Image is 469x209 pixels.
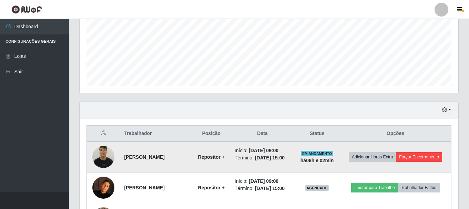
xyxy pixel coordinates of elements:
th: Status [294,126,340,142]
strong: há 06 h e 02 min [300,158,334,163]
li: Término: [235,185,290,192]
th: Data [231,126,294,142]
span: EM ANDAMENTO [301,151,334,156]
time: [DATE] 09:00 [249,178,278,184]
th: Trabalhador [120,126,192,142]
th: Posição [192,126,231,142]
li: Início: [235,178,290,185]
img: 1696853785508.jpeg [92,177,114,199]
th: Opções [340,126,451,142]
span: AGENDADO [305,185,329,191]
strong: Repositor + [198,185,225,190]
img: CoreUI Logo [11,5,42,14]
strong: Repositor + [198,154,225,160]
strong: [PERSON_NAME] [124,185,164,190]
button: Trabalhador Faltou [398,183,440,192]
button: Forçar Encerramento [396,152,442,162]
time: [DATE] 15:00 [255,186,285,191]
li: Término: [235,154,290,161]
time: [DATE] 09:00 [249,148,278,153]
img: 1750358029767.jpeg [92,142,114,171]
li: Início: [235,147,290,154]
button: Adicionar Horas Extra [349,152,396,162]
time: [DATE] 15:00 [255,155,285,160]
strong: [PERSON_NAME] [124,154,164,160]
button: Liberar para Trabalho [351,183,398,192]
